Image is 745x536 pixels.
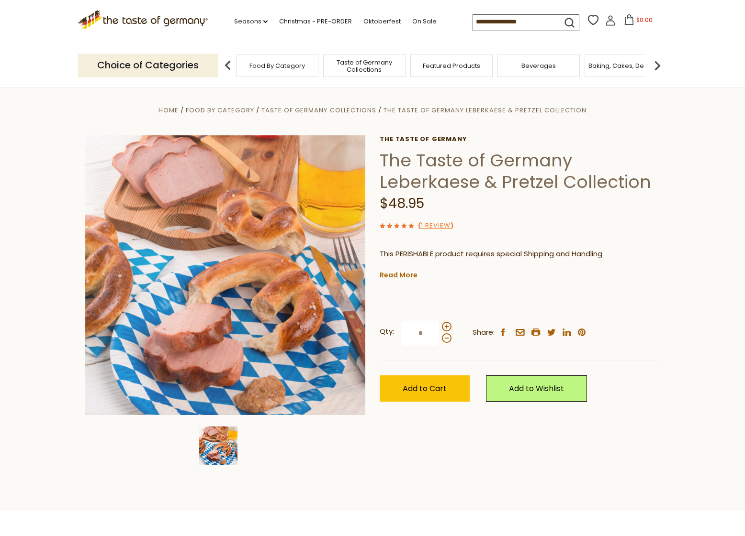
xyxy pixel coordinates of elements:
img: previous arrow [218,56,237,75]
p: Choice of Categories [78,54,218,77]
a: 1 Review [421,221,451,231]
a: Food By Category [249,62,305,69]
a: The Taste of Germany [380,135,660,143]
img: The Taste of Germany Leberkaese & Pretzel Collection [85,135,365,415]
a: Taste of Germany Collections [261,106,376,115]
strong: Qty: [380,326,394,338]
li: We will ship this product in heat-protective packaging and ice. [389,267,660,279]
a: Seasons [234,16,268,27]
a: Featured Products [423,62,480,69]
span: ( ) [418,221,453,230]
a: On Sale [412,16,437,27]
button: Add to Cart [380,375,470,402]
p: This PERISHABLE product requires special Shipping and Handling [380,248,660,260]
a: Beverages [521,62,556,69]
input: Qty: [401,320,440,346]
h1: The Taste of Germany Leberkaese & Pretzel Collection [380,150,660,193]
a: Add to Wishlist [486,375,587,402]
a: Taste of Germany Collections [326,59,403,73]
a: The Taste of Germany Leberkaese & Pretzel Collection [384,106,587,115]
span: Share: [473,327,495,339]
a: Christmas - PRE-ORDER [279,16,352,27]
img: The Taste of Germany Leberkaese & Pretzel Collection [199,427,237,465]
a: Food By Category [186,106,254,115]
button: $0.00 [618,14,658,29]
a: Oktoberfest [363,16,401,27]
a: Home [158,106,179,115]
span: $0.00 [636,16,653,24]
a: Read More [380,270,418,280]
span: Add to Cart [403,383,447,394]
span: $48.95 [380,194,424,213]
a: Baking, Cakes, Desserts [588,62,663,69]
img: next arrow [648,56,667,75]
